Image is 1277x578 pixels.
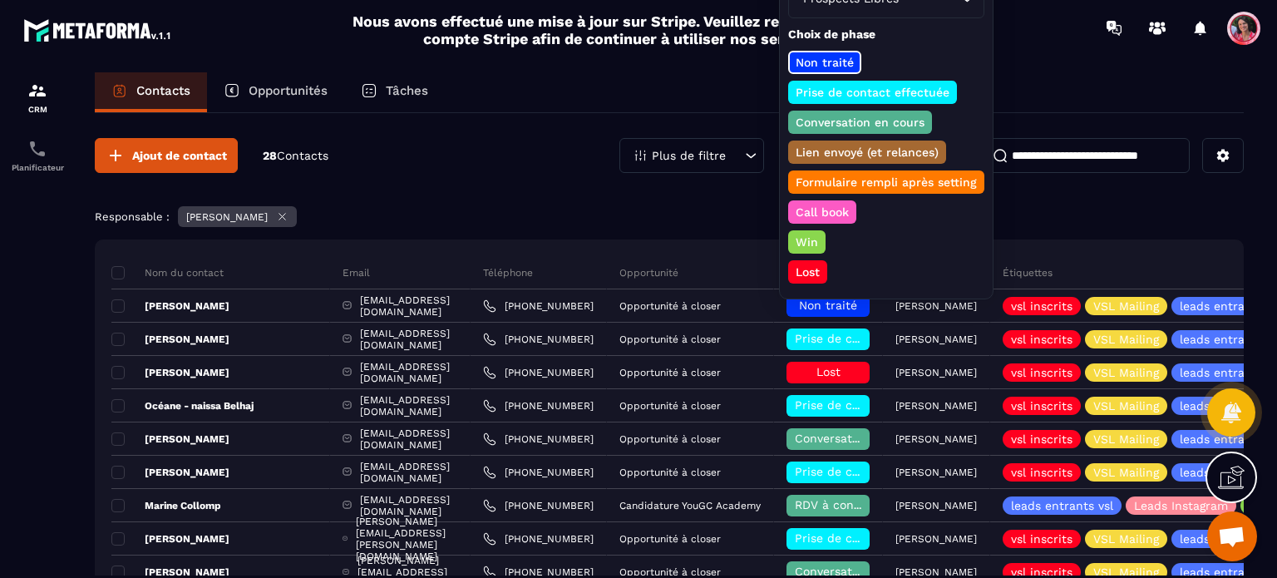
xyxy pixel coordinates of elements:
div: Ouvrir le chat [1207,511,1257,561]
span: Conversation en cours [795,432,924,445]
img: logo [23,15,173,45]
p: vsl inscrits [1011,433,1072,445]
a: [PHONE_NUMBER] [483,432,594,446]
p: Lien envoyé (et relances) [793,144,941,161]
a: Opportunités [207,72,344,112]
p: Étiquettes [1003,266,1053,279]
p: Téléphone [483,266,533,279]
p: vsl inscrits [1011,400,1072,412]
p: vsl inscrits [1011,467,1072,478]
span: RDV à confimer ❓ [795,498,902,511]
p: vsl inscrits [1011,533,1072,545]
p: Opportunités [249,83,328,98]
p: vsl inscrits [1011,566,1072,578]
p: [PERSON_NAME] [895,333,977,345]
p: Choix de phase [788,27,984,42]
p: [PERSON_NAME] [111,333,229,346]
p: vsl inscrits [1011,300,1072,312]
span: Prise de contact effectuée [795,465,949,478]
img: formation [27,81,47,101]
p: Call book [793,204,851,220]
span: Prise de contact effectuée [795,332,949,345]
p: Formulaire rempli après setting [793,174,979,190]
p: Opportunité à closer [619,533,721,545]
p: Marine Collomp [111,499,221,512]
p: VSL Mailing [1093,300,1159,312]
p: CRM [4,105,71,114]
a: Tâches [344,72,445,112]
p: [PERSON_NAME] [895,400,977,412]
a: [PHONE_NUMBER] [483,399,594,413]
img: scheduler [27,139,47,159]
span: Contacts [277,149,328,162]
p: [PERSON_NAME] [111,466,229,479]
p: [PERSON_NAME] [111,432,229,446]
p: Leads Instagram [1134,500,1228,511]
p: 28 [263,148,328,164]
a: [PHONE_NUMBER] [483,499,594,512]
p: [PERSON_NAME] [895,566,977,578]
p: VSL Mailing [1093,400,1159,412]
p: VSL Mailing [1093,367,1159,378]
p: Opportunité [619,266,678,279]
p: vsl inscrits [1011,333,1072,345]
a: formationformationCRM [4,68,71,126]
span: Conversation en cours [795,565,924,578]
p: Océane - naissa Belhaj [111,399,254,413]
p: [PERSON_NAME] [895,433,977,445]
p: Win [793,234,821,250]
p: Non traité [793,54,856,71]
p: VSL Mailing [1093,467,1159,478]
p: Opportunité à closer [619,333,721,345]
a: [PHONE_NUMBER] [483,366,594,379]
p: [PERSON_NAME] [895,367,977,378]
p: [PERSON_NAME] [895,300,977,312]
a: schedulerschedulerPlanificateur [4,126,71,185]
h2: Nous avons effectué une mise à jour sur Stripe. Veuillez reconnecter votre compte Stripe afin de ... [352,12,897,47]
p: Opportunité à closer [619,400,721,412]
span: Ajout de contact [132,147,227,164]
p: Tâches [386,83,428,98]
p: [PERSON_NAME] [895,533,977,545]
p: [PERSON_NAME] [111,532,229,546]
p: Email [343,266,370,279]
p: Planificateur [4,163,71,172]
p: vsl inscrits [1011,367,1072,378]
a: Contacts [95,72,207,112]
span: Prise de contact effectuée [795,398,949,412]
p: Plus de filtre [652,150,726,161]
a: [PHONE_NUMBER] [483,532,594,546]
p: [PERSON_NAME] [111,366,229,379]
p: Opportunité à closer [619,367,721,378]
p: Lost [793,264,822,280]
p: Candidature YouGC Academy [619,500,761,511]
p: VSL Mailing [1093,333,1159,345]
p: Contacts [136,83,190,98]
span: Prise de contact effectuée [795,531,949,545]
p: Nom du contact [111,266,224,279]
a: [PHONE_NUMBER] [483,466,594,479]
a: [PHONE_NUMBER] [483,333,594,346]
p: Opportunité à closer [619,433,721,445]
p: [PERSON_NAME] [895,467,977,478]
p: Prise de contact effectuée [793,84,952,101]
p: leads entrants vsl [1011,500,1113,511]
p: [PERSON_NAME] [111,299,229,313]
p: [PERSON_NAME] [895,500,977,511]
p: Opportunité à closer [619,566,721,578]
span: Non traité [799,299,857,312]
p: [PERSON_NAME] [186,211,268,223]
p: Conversation en cours [793,114,927,131]
p: VSL Mailing [1093,433,1159,445]
p: Responsable : [95,210,170,223]
a: [PHONE_NUMBER] [483,299,594,313]
p: VSL Mailing [1093,566,1159,578]
p: VSL Mailing [1093,533,1159,545]
span: Lost [816,365,841,378]
button: Ajout de contact [95,138,238,173]
p: Opportunité à closer [619,467,721,478]
p: Opportunité à closer [619,300,721,312]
